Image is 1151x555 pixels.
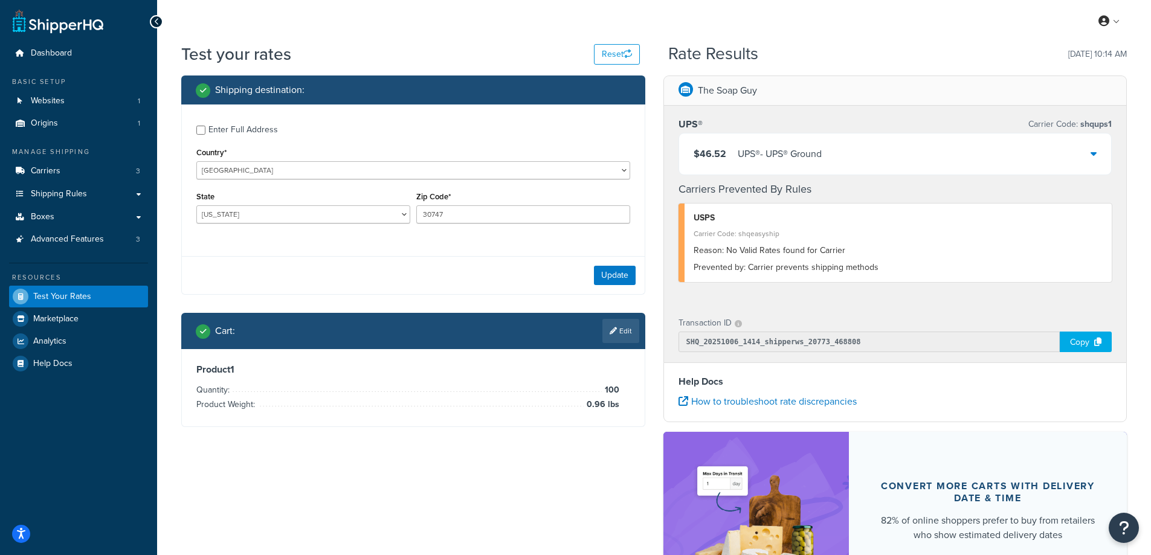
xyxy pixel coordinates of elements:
a: How to troubleshoot rate discrepancies [679,394,857,408]
a: Help Docs [9,353,148,374]
h2: Rate Results [668,45,758,63]
div: 82% of online shoppers prefer to buy from retailers who show estimated delivery dates [878,513,1098,542]
label: Zip Code* [416,192,451,201]
span: Product Weight: [196,398,258,411]
label: State [196,192,214,201]
span: 1 [138,118,140,129]
span: 0.96 lbs [584,397,619,412]
span: Test Your Rates [33,292,91,302]
div: USPS [694,210,1103,226]
p: Carrier Code: [1028,116,1112,133]
span: Help Docs [33,359,73,369]
div: No Valid Rates found for Carrier [694,242,1103,259]
div: Manage Shipping [9,147,148,157]
span: Advanced Features [31,234,104,245]
div: Copy [1060,332,1112,352]
a: Analytics [9,330,148,352]
span: 3 [136,166,140,176]
div: Convert more carts with delivery date & time [878,480,1098,504]
button: Open Resource Center [1109,513,1139,543]
p: Transaction ID [679,315,732,332]
a: Websites1 [9,90,148,112]
h3: UPS® [679,118,703,130]
div: Carrier prevents shipping methods [694,259,1103,276]
div: Enter Full Address [208,121,278,138]
div: Carrier Code: shqeasyship [694,225,1103,242]
span: $46.52 [694,147,726,161]
span: Quantity: [196,383,233,396]
span: 3 [136,234,140,245]
a: Advanced Features3 [9,228,148,251]
h2: Cart : [215,326,235,336]
span: Prevented by: [694,261,746,274]
div: Basic Setup [9,77,148,87]
span: Boxes [31,212,54,222]
span: 100 [602,383,619,397]
h3: Product 1 [196,364,630,376]
h2: Shipping destination : [215,85,305,95]
span: Marketplace [33,314,79,324]
a: Shipping Rules [9,183,148,205]
a: Origins1 [9,112,148,135]
li: Origins [9,112,148,135]
span: Carriers [31,166,60,176]
span: Shipping Rules [31,189,87,199]
li: Carriers [9,160,148,182]
input: Enter Full Address [196,126,205,135]
span: 1 [138,96,140,106]
a: Edit [602,319,639,343]
span: Origins [31,118,58,129]
span: shqups1 [1078,118,1112,130]
h1: Test your rates [181,42,291,66]
button: Update [594,266,636,285]
a: Test Your Rates [9,286,148,307]
span: Websites [31,96,65,106]
p: [DATE] 10:14 AM [1068,46,1127,63]
h4: Help Docs [679,374,1112,389]
span: Dashboard [31,48,72,59]
li: Advanced Features [9,228,148,251]
p: The Soap Guy [698,82,757,99]
label: Country* [196,148,227,157]
a: Dashboard [9,42,148,65]
span: Reason: [694,244,724,257]
div: Resources [9,272,148,283]
li: Websites [9,90,148,112]
button: Reset [594,44,640,65]
a: Marketplace [9,308,148,330]
h4: Carriers Prevented By Rules [679,181,1112,197]
a: Carriers3 [9,160,148,182]
a: Boxes [9,206,148,228]
div: UPS® - UPS® Ground [738,146,822,162]
span: Analytics [33,336,66,347]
